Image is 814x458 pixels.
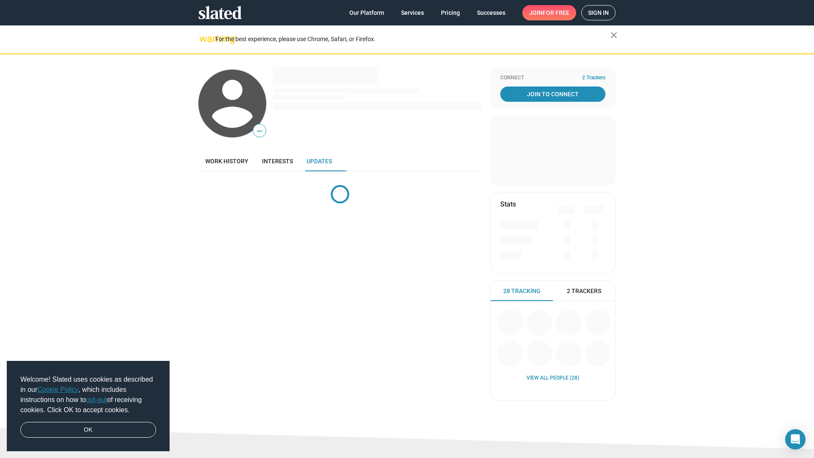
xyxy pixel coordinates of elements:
[255,151,300,171] a: Interests
[529,5,569,20] span: Join
[470,5,512,20] a: Successes
[20,374,156,415] span: Welcome! Slated uses cookies as described in our , which includes instructions on how to of recei...
[401,5,424,20] span: Services
[503,287,541,295] span: 28 Tracking
[500,75,605,81] div: Connect
[20,422,156,438] a: dismiss cookie message
[198,151,255,171] a: Work history
[543,5,569,20] span: for free
[7,361,170,452] div: cookieconsent
[262,158,293,165] span: Interests
[588,6,609,20] span: Sign in
[477,5,505,20] span: Successes
[502,87,604,102] span: Join To Connect
[205,158,248,165] span: Work history
[582,75,605,81] span: 2 Trackers
[609,30,619,40] mat-icon: close
[37,386,78,393] a: Cookie Policy
[215,34,610,45] div: For the best experience, please use Chrome, Safari, or Firefox.
[500,87,605,102] a: Join To Connect
[86,396,107,403] a: opt-out
[785,429,806,450] div: Open Intercom Messenger
[441,5,460,20] span: Pricing
[307,158,332,165] span: Updates
[434,5,467,20] a: Pricing
[349,5,384,20] span: Our Platform
[500,200,516,209] mat-card-title: Stats
[527,375,579,382] a: View all People (28)
[394,5,431,20] a: Services
[343,5,391,20] a: Our Platform
[581,5,616,20] a: Sign in
[522,5,576,20] a: Joinfor free
[567,287,601,295] span: 2 Trackers
[300,151,339,171] a: Updates
[253,126,266,137] span: —
[199,34,209,44] mat-icon: warning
